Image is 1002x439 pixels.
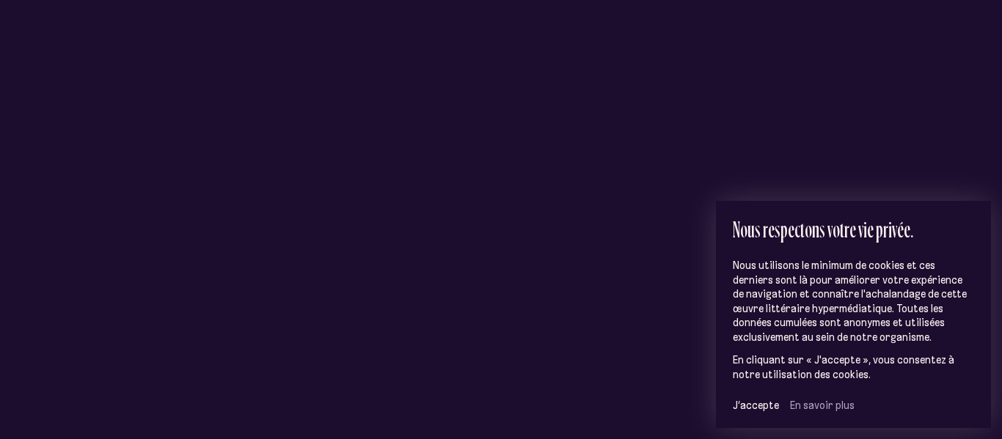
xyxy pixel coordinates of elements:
[733,399,779,412] button: J’accepte
[733,259,975,344] p: Nous utilisons le minimum de cookies et ces derniers sont là pour améliorer votre expérience de n...
[790,399,855,412] a: En savoir plus
[733,353,975,382] p: En cliquant sur « J'accepte », vous consentez à notre utilisation des cookies.
[733,217,975,241] h2: Nous respectons votre vie privée.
